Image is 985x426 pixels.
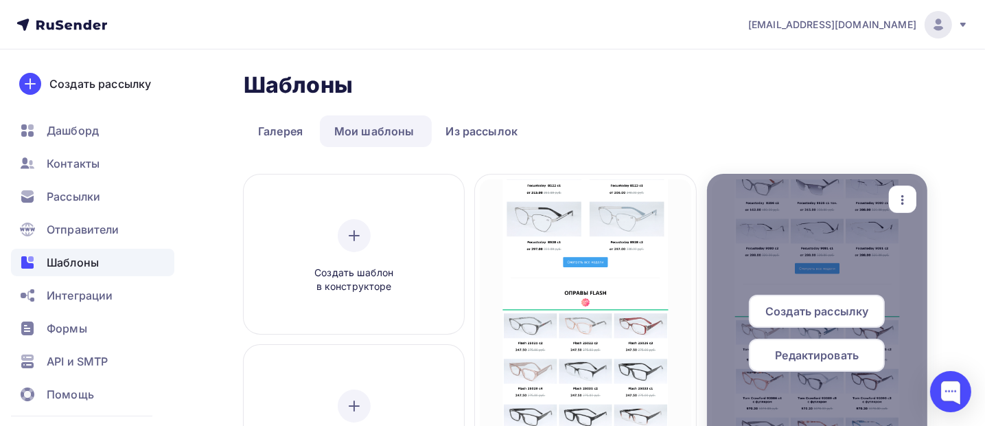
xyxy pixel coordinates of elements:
span: Создать рассылку [765,303,868,319]
span: Редактировать [775,347,859,363]
a: Мои шаблоны [320,115,429,147]
span: Формы [47,320,87,337]
a: Контакты [11,150,174,177]
a: [EMAIL_ADDRESS][DOMAIN_NAME] [748,11,969,38]
span: Контакты [47,155,100,172]
a: Галерея [244,115,317,147]
a: Отправители [11,216,174,243]
span: Рассылки [47,188,100,205]
span: Помощь [47,386,94,403]
h2: Шаблоны [244,71,353,99]
span: API и SMTP [47,353,108,370]
span: Шаблоны [47,254,99,271]
span: Создать шаблон в конструкторе [289,266,419,294]
span: Интеграции [47,287,113,304]
a: Шаблоны [11,249,174,276]
span: Дашборд [47,122,99,139]
span: Отправители [47,221,119,238]
a: Из рассылок [432,115,533,147]
a: Рассылки [11,183,174,210]
a: Формы [11,315,174,342]
a: Дашборд [11,117,174,144]
div: Создать рассылку [49,76,151,92]
span: [EMAIL_ADDRESS][DOMAIN_NAME] [748,18,916,32]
